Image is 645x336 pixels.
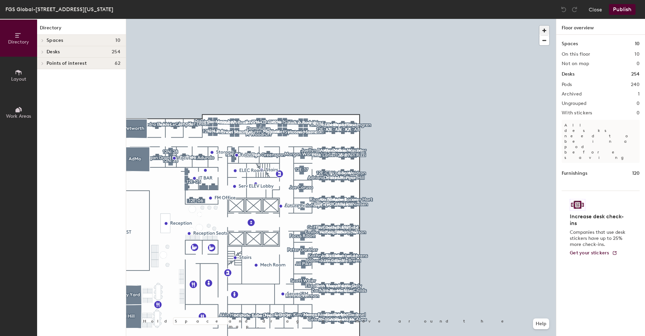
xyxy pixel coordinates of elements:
[47,49,60,55] span: Desks
[631,71,640,78] h1: 254
[6,113,31,119] span: Work Areas
[631,82,640,87] h2: 240
[560,6,567,13] img: Undo
[570,229,627,248] p: Companies that use desk stickers have up to 25% more check-ins.
[609,4,636,15] button: Publish
[637,61,640,66] h2: 0
[632,170,640,177] h1: 120
[115,61,120,66] span: 62
[5,5,113,13] div: FGS Global-[STREET_ADDRESS][US_STATE]
[570,250,609,256] span: Get your stickers
[637,110,640,116] h2: 0
[570,250,617,256] a: Get your stickers
[562,110,592,116] h2: With stickers
[11,76,26,82] span: Layout
[37,24,126,35] h1: Directory
[562,40,578,48] h1: Spaces
[638,91,640,97] h2: 1
[562,82,572,87] h2: Pods
[635,40,640,48] h1: 10
[562,101,587,106] h2: Ungrouped
[47,61,87,66] span: Points of interest
[562,61,589,66] h2: Not on map
[562,170,587,177] h1: Furnishings
[570,199,585,211] img: Sticker logo
[571,6,578,13] img: Redo
[47,38,63,43] span: Spaces
[556,19,645,35] h1: Floor overview
[570,213,627,227] h4: Increase desk check-ins
[562,71,574,78] h1: Desks
[533,318,549,329] button: Help
[589,4,602,15] button: Close
[637,101,640,106] h2: 0
[562,91,582,97] h2: Archived
[635,52,640,57] h2: 10
[562,120,640,163] p: All desks need to be in a pod before saving
[112,49,120,55] span: 254
[8,39,29,45] span: Directory
[562,52,590,57] h2: On this floor
[115,38,120,43] span: 10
